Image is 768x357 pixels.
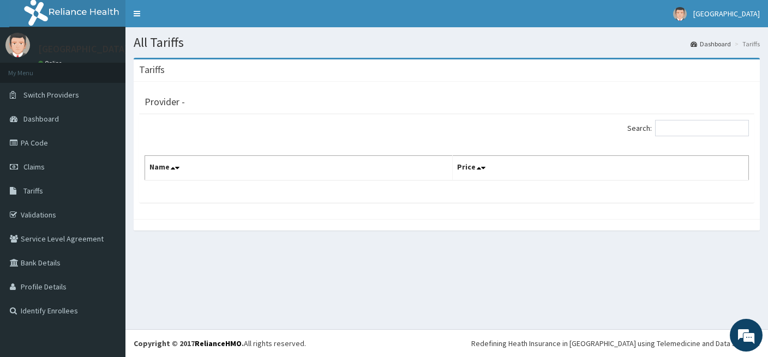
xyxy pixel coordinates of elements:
span: Tariffs [23,186,43,196]
span: We're online! [63,108,151,219]
span: [GEOGRAPHIC_DATA] [693,9,760,19]
img: User Image [673,7,687,21]
h1: All Tariffs [134,35,760,50]
h3: Tariffs [139,65,165,75]
span: Claims [23,162,45,172]
label: Search: [627,120,749,136]
div: Minimize live chat window [179,5,205,32]
span: Switch Providers [23,90,79,100]
img: d_794563401_company_1708531726252_794563401 [20,55,44,82]
textarea: Type your message and hit 'Enter' [5,240,208,278]
a: RelianceHMO [195,338,242,348]
th: Name [145,156,453,181]
a: Dashboard [691,39,731,49]
strong: Copyright © 2017 . [134,338,244,348]
footer: All rights reserved. [125,329,768,357]
span: Dashboard [23,114,59,124]
input: Search: [655,120,749,136]
li: Tariffs [732,39,760,49]
th: Price [452,156,748,181]
a: Online [38,59,64,67]
h3: Provider - [145,97,185,107]
div: Redefining Heath Insurance in [GEOGRAPHIC_DATA] using Telemedicine and Data Science! [471,338,760,349]
p: [GEOGRAPHIC_DATA] [38,44,128,54]
div: Chat with us now [57,61,183,75]
img: User Image [5,33,30,57]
